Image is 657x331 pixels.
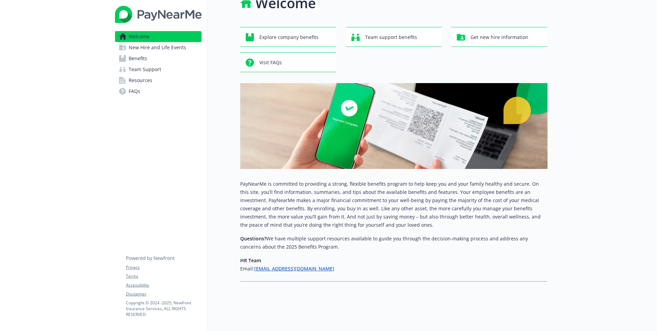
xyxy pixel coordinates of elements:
a: [EMAIL_ADDRESS][DOMAIN_NAME] [254,265,334,272]
a: Privacy [126,264,201,270]
span: Team support benefits [365,31,417,44]
a: Benefits [115,53,202,64]
strong: Questions? [240,235,266,242]
a: Resources [115,75,202,86]
img: overview page banner [240,83,547,169]
strong: HR Team [240,257,261,264]
span: Welcome [129,31,150,42]
a: Accessibility [126,282,201,288]
button: Visit FAQs [240,52,336,72]
span: Team Support [129,64,161,75]
span: Explore company benefits [259,31,319,44]
span: FAQs [129,86,140,97]
span: Resources [129,75,152,86]
p: PayNearMe is committed to providing a strong, flexible benefits program to help keep you and your... [240,180,547,229]
a: Team Support [115,64,202,75]
a: Welcome [115,31,202,42]
button: Get new hire information [451,27,547,47]
a: New Hire and Life Events [115,42,202,53]
span: New Hire and Life Events [129,42,186,53]
p: We have multiple support resources available to guide you through the decision-making process and... [240,235,547,251]
button: Team support benefits [346,27,442,47]
span: Visit FAQs [259,56,282,69]
h6: Email: [240,265,547,273]
a: Terms [126,273,201,279]
span: Get new hire information [471,31,528,44]
p: Copyright © 2024 - 2025 , Newfront Insurance Services, ALL RIGHTS RESERVED [126,300,201,317]
span: Benefits [129,53,147,64]
a: FAQs [115,86,202,97]
button: Explore company benefits [240,27,336,47]
a: Disclaimer [126,291,201,297]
